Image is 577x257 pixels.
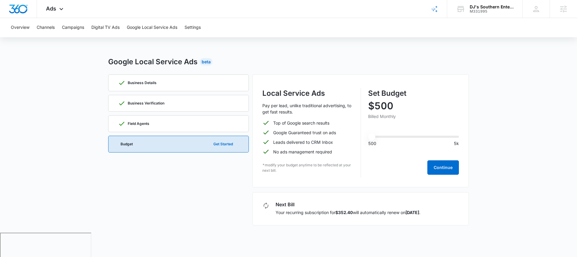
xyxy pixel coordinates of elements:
h3: Set Budget [368,88,459,99]
strong: [DATE] [405,210,419,215]
span: Ads [46,5,56,12]
a: Field Agents [108,115,249,132]
p: Leads delivered to CRM Inbox [273,139,333,145]
p: *modify your budget anytime to be reflected at your next bill. [262,162,353,173]
button: Continue [427,160,459,175]
button: Settings [185,18,201,37]
a: BudgetGet Started [108,136,249,153]
p: Billed Monthly [368,113,459,119]
p: $500 [368,101,459,111]
p: Top of Google search results [273,120,329,126]
h3: Next Bill [276,202,420,207]
button: Digital TV Ads [91,18,120,37]
button: Campaigns [62,18,84,37]
p: Google Guaranteed trust on ads [273,129,336,136]
p: Budget [121,142,133,146]
h3: Local Service Ads [262,88,353,99]
button: Overview [11,18,29,37]
a: Business Verification [108,95,249,112]
div: Beta [200,58,212,65]
button: Google Local Service Ads [127,18,177,37]
div: account id [470,9,514,14]
p: 5k [454,140,459,147]
a: Business Details [108,74,249,91]
h2: Google Local Service Ads [108,56,197,67]
p: Business Details [128,81,157,85]
p: Pay per lead, unlike traditional advertising, to get fast results. [262,102,353,115]
button: Channels [37,18,55,37]
div: account name [470,5,514,9]
button: Get Started [207,137,239,151]
p: 500 [368,140,376,147]
strong: $352.40 [335,210,353,215]
p: Field Agents [128,122,149,125]
p: No ads management required [273,149,332,155]
p: Your recurring subscription for will automatically renew on . [276,209,420,216]
p: Business Verification [128,101,164,105]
